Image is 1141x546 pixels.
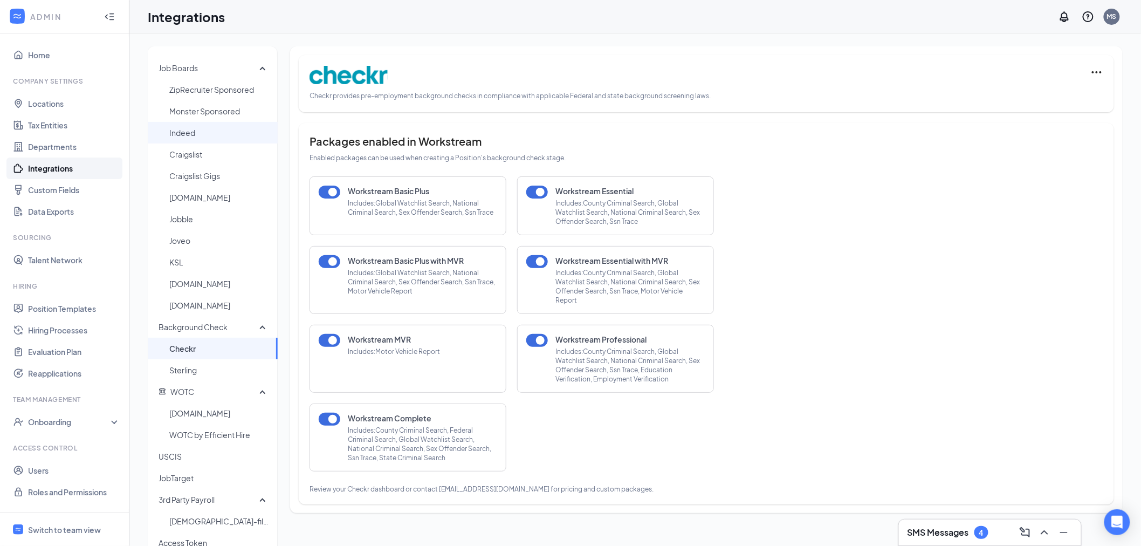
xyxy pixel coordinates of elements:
[555,334,705,345] p: Workstream Professional
[28,341,120,363] a: Evaluation Plan
[169,100,269,122] span: Monster Sponsored
[310,66,388,85] img: checkr-logo
[28,201,120,222] a: Data Exports
[348,268,497,296] p: Includes: Global Watchlist Search, National Criminal Search, Sex Offender Search, Ssn Trace, Moto...
[1057,526,1070,539] svg: Minimize
[169,402,269,424] span: [DOMAIN_NAME]
[13,395,118,404] div: Team Management
[13,233,118,242] div: Sourcing
[159,63,198,73] span: Job Boards
[310,484,1103,494] p: Review your Checkr dashboard or contact [EMAIL_ADDRESS][DOMAIN_NAME] for pricing and custom packa...
[104,11,115,22] svg: Collapse
[159,387,166,395] svg: Government
[28,114,120,136] a: Tax Entities
[555,347,705,384] p: Includes: County Criminal Search, Global Watchlist Search, National Criminal Search, Sex Offender...
[28,417,111,427] div: Onboarding
[28,524,101,535] div: Switch to team view
[169,144,269,165] span: Craigslist
[169,230,269,251] span: Joveo
[348,334,440,345] p: Workstream MVR
[13,443,118,453] div: Access control
[1107,12,1117,21] div: MS
[310,134,482,148] span: Packages enabled in Workstream
[159,495,215,504] span: 3rd Party Payroll
[159,446,269,467] span: USCIS
[169,359,269,381] span: Sterling
[979,528,984,537] div: 4
[169,165,269,187] span: Craigslist Gigs
[159,322,228,332] span: Background Check
[1036,524,1053,541] button: ChevronUp
[1019,526,1032,539] svg: ComposeMessage
[1055,524,1073,541] button: Minimize
[908,527,969,538] h3: SMS Messages
[28,249,120,271] a: Talent Network
[169,273,269,295] span: [DOMAIN_NAME]
[28,460,120,481] a: Users
[12,11,23,22] svg: WorkstreamLogo
[28,298,120,319] a: Position Templates
[170,387,194,397] span: WOTC
[169,79,269,100] span: ZipRecruiter Sponsored
[1058,10,1071,23] svg: Notifications
[348,255,497,266] p: Workstream Basic Plus with MVR
[28,179,120,201] a: Custom Fields
[28,44,120,66] a: Home
[310,154,566,162] span: Enabled packages can be used when creating a Position's background check stage.
[348,426,497,462] p: Includes: County Criminal Search, Federal Criminal Search, Global Watchlist Search, National Crim...
[169,510,269,532] span: [DEMOGRAPHIC_DATA]-fil-A HR/Payroll
[1016,524,1034,541] button: ComposeMessage
[169,187,269,208] span: [DOMAIN_NAME]
[348,413,497,424] p: Workstream Complete
[28,319,120,341] a: Hiring Processes
[13,282,118,291] div: Hiring
[1090,66,1103,79] svg: Ellipses
[13,417,24,427] svg: UserCheck
[348,347,440,356] p: Includes: Motor Vehicle Report
[169,251,269,273] span: KSL
[28,363,120,384] a: Reapplications
[169,122,269,144] span: Indeed
[169,208,269,230] span: Jobble
[169,424,269,446] span: WOTC by Efficient Hire
[555,255,705,266] p: Workstream Essential with MVR
[28,93,120,114] a: Locations
[555,186,705,196] p: Workstream Essential
[555,199,705,226] p: Includes: County Criminal Search, Global Watchlist Search, National Criminal Search, Sex Offender...
[1038,526,1051,539] svg: ChevronUp
[1082,10,1095,23] svg: QuestionInfo
[13,77,118,86] div: Company Settings
[28,136,120,158] a: Departments
[148,8,225,26] h1: Integrations
[159,467,269,489] span: JobTarget
[28,158,120,179] a: Integrations
[30,11,94,22] div: ADMIN
[169,338,269,359] span: Checkr
[169,295,269,316] span: [DOMAIN_NAME]
[348,199,497,217] p: Includes: Global Watchlist Search, National Criminal Search, Sex Offender Search, Ssn Trace
[310,92,711,100] span: Checkr provides pre-employment background checks in compliance with applicable Federal and state ...
[15,526,22,533] svg: WorkstreamLogo
[555,268,705,305] p: Includes: County Criminal Search, Global Watchlist Search, National Criminal Search, Sex Offender...
[28,481,120,503] a: Roles and Permissions
[1104,509,1130,535] div: Open Intercom Messenger
[348,186,497,196] p: Workstream Basic Plus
